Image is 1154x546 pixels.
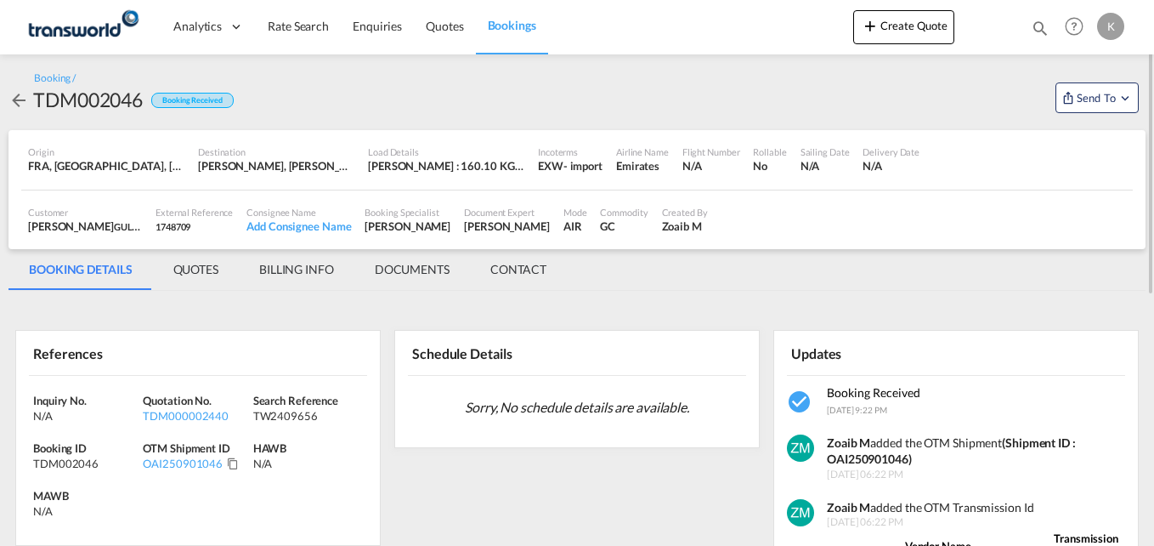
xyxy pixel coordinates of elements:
[8,249,153,290] md-tab-item: BOOKING DETAILS
[682,158,740,173] div: N/A
[33,489,69,503] span: MAWB
[1060,12,1089,41] span: Help
[863,145,919,158] div: Delivery Date
[827,385,920,400] span: Booking Received
[253,441,287,455] span: HAWB
[1031,19,1049,37] md-icon: icon-magnify
[25,8,140,46] img: 1a84b2306ded11f09c1219774cd0a0fe.png
[246,206,351,219] div: Consignee Name
[34,71,76,86] div: Booking /
[28,206,142,219] div: Customer
[8,86,33,113] div: icon-arrow-left
[563,206,587,219] div: Mode
[8,249,567,290] md-pagination-wrapper: Use the left and right arrow keys to navigate between tabs
[1031,19,1049,44] div: icon-magnify
[28,145,184,158] div: Origin
[827,499,1123,516] div: added the OTM Transmission Id
[800,158,850,173] div: N/A
[1060,12,1097,43] div: Help
[143,394,212,407] span: Quotation No.
[143,441,230,455] span: OTM Shipment ID
[787,499,814,526] img: v+XMcPmzgAAAABJRU5ErkJggg==
[33,503,53,519] div: N/A
[253,456,363,471] div: N/A
[538,158,563,173] div: EXW
[198,158,354,173] div: JED, King Abdulaziz International, Jeddah, Saudi Arabia, Middle East, Middle East
[563,158,602,173] div: - import
[827,500,870,515] strong: Zoaib M
[33,394,87,407] span: Inquiry No.
[33,456,139,471] div: TDM002046
[173,18,222,35] span: Analytics
[426,19,463,33] span: Quotes
[827,435,1123,468] div: added the OTM Shipment
[368,158,524,173] div: [PERSON_NAME] : 160.10 KG | Volumetric Wt : 160.10 KG | Chargeable Wt : 160.10 KG
[464,219,550,234] div: [PERSON_NAME]
[33,441,87,455] span: Booking ID
[8,90,29,111] md-icon: icon-arrow-left
[464,206,550,219] div: Document Expert
[253,394,338,407] span: Search Reference
[29,338,195,367] div: References
[354,249,470,290] md-tab-item: DOCUMENTS
[227,458,239,469] md-icon: Click to Copy
[114,219,374,233] span: GULFSTREAM COMPANY FOR MACHINERY AND EQUIPMENT
[662,219,708,234] div: Zoaib M
[863,158,919,173] div: N/A
[198,145,354,158] div: Destination
[1097,13,1124,40] div: K
[787,338,953,367] div: Updates
[151,93,233,109] div: Booking Received
[365,219,450,234] div: [PERSON_NAME]
[1075,89,1117,106] span: Send To
[153,249,239,290] md-tab-item: QUOTES
[853,10,954,44] button: icon-plus 400-fgCreate Quote
[28,158,184,173] div: FRA, Frankfurt am Main International, Frankfurt-am-Main, Germany, Western Europe, Europe
[600,206,648,219] div: Commodity
[156,206,233,219] div: External Reference
[753,145,786,158] div: Rollable
[239,249,354,290] md-tab-item: BILLING INFO
[156,221,190,232] span: 1748709
[827,435,870,450] strong: Zoaib M
[787,389,814,416] md-icon: icon-checkbox-marked-circle
[268,19,329,33] span: Rate Search
[33,408,139,424] div: N/A
[682,145,740,158] div: Flight Number
[616,145,669,158] div: Airline Name
[1055,82,1139,113] button: Open demo menu
[33,86,143,113] div: TDM002046
[600,219,648,234] div: GC
[353,19,402,33] span: Enquiries
[827,515,1123,530] span: [DATE] 06:22 PM
[143,408,248,424] div: TDM000002440
[143,456,223,471] div: OAI250901046
[253,408,359,424] div: TW2409656
[408,338,574,367] div: Schedule Details
[662,206,708,219] div: Created By
[458,391,696,424] span: Sorry, No schedule details are available.
[470,249,567,290] md-tab-item: CONTACT
[827,405,887,415] span: [DATE] 9:22 PM
[365,206,450,219] div: Booking Specialist
[488,18,536,32] span: Bookings
[538,145,602,158] div: Incoterms
[787,435,814,462] img: v+XMcPmzgAAAABJRU5ErkJggg==
[753,158,786,173] div: No
[827,468,1123,482] span: [DATE] 06:22 PM
[860,15,880,36] md-icon: icon-plus 400-fg
[563,219,587,234] div: AIR
[616,158,669,173] div: Emirates
[800,145,850,158] div: Sailing Date
[368,145,524,158] div: Load Details
[246,219,351,234] div: Add Consignee Name
[28,219,142,234] div: [PERSON_NAME]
